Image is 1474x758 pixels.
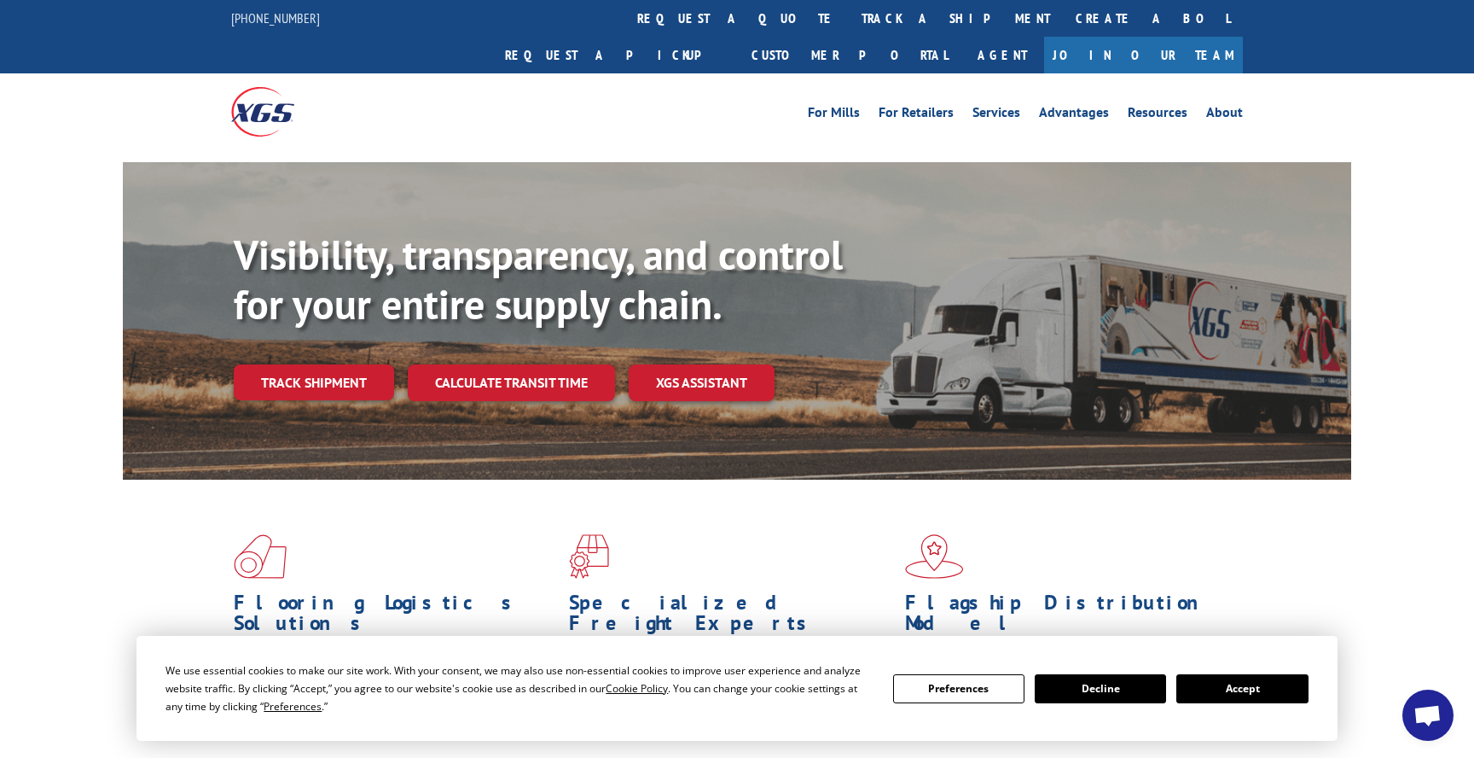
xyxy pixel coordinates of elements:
[234,592,556,642] h1: Flooring Logistics Solutions
[234,534,287,579] img: xgs-icon-total-supply-chain-intelligence-red
[606,681,668,696] span: Cookie Policy
[136,636,1338,741] div: Cookie Consent Prompt
[234,364,394,400] a: Track shipment
[1035,674,1166,703] button: Decline
[492,37,739,73] a: Request a pickup
[1206,106,1243,125] a: About
[629,364,775,401] a: XGS ASSISTANT
[569,592,891,642] h1: Specialized Freight Experts
[808,106,860,125] a: For Mills
[739,37,960,73] a: Customer Portal
[1128,106,1187,125] a: Resources
[879,106,954,125] a: For Retailers
[234,228,843,330] b: Visibility, transparency, and control for your entire supply chain.
[264,699,322,714] span: Preferences
[569,534,609,579] img: xgs-icon-focused-on-flooring-red
[1039,106,1109,125] a: Advantages
[1176,674,1308,703] button: Accept
[960,37,1044,73] a: Agent
[1044,37,1243,73] a: Join Our Team
[408,364,615,401] a: Calculate transit time
[231,9,320,26] a: [PHONE_NUMBER]
[905,592,1227,642] h1: Flagship Distribution Model
[165,662,872,715] div: We use essential cookies to make our site work. With your consent, we may also use non-essential ...
[893,674,1024,703] button: Preferences
[1402,690,1454,741] div: Open chat
[972,106,1020,125] a: Services
[905,534,964,579] img: xgs-icon-flagship-distribution-model-red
